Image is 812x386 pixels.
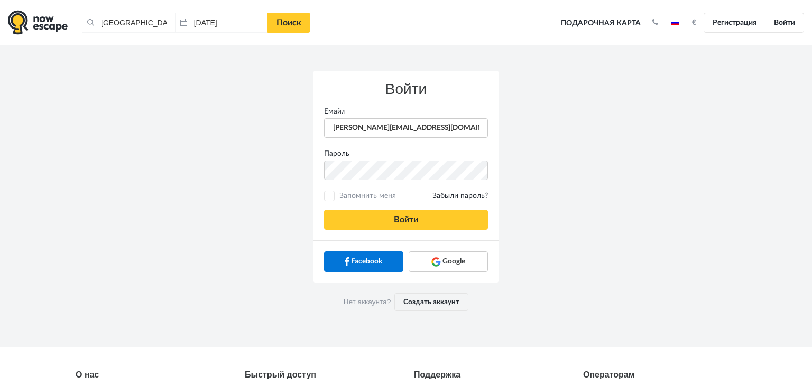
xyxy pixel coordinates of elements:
span: Google [442,256,465,267]
a: Facebook [324,251,403,271]
span: Facebook [351,256,382,267]
strong: € [692,19,696,26]
input: Дата [175,13,268,33]
input: Запомнить меняЗабыли пароль? [326,193,333,200]
img: ru.jpg [671,20,679,25]
button: € [687,17,702,28]
label: Емайл [316,106,496,117]
div: Операторам [583,369,736,381]
a: Создать аккаунт [394,293,468,311]
a: Войти [765,13,804,33]
a: Регистрация [704,13,765,33]
label: Пароль [316,148,496,159]
a: Google [409,251,488,271]
button: Войти [324,210,488,230]
div: О нас [76,369,229,381]
input: Город или название квеста [82,13,175,33]
a: Забыли пароль? [432,191,488,201]
a: Поиск [267,13,310,33]
div: Поддержка [414,369,567,381]
a: Подарочная карта [557,12,644,35]
div: Нет аккаунта? [313,283,499,322]
img: logo [8,10,68,35]
div: Быстрый доступ [245,369,398,381]
span: Запомнить меня [337,191,488,201]
h3: Войти [324,81,488,98]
